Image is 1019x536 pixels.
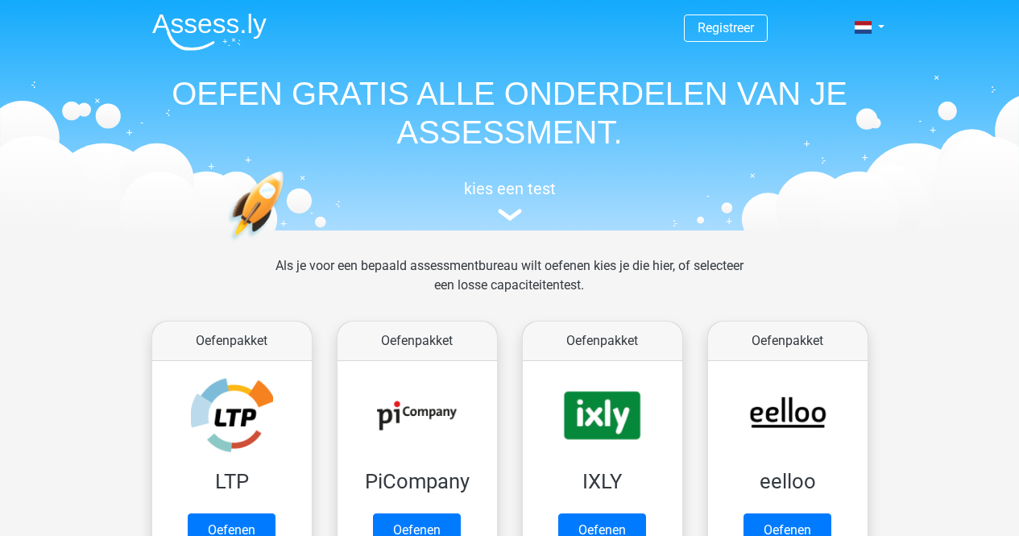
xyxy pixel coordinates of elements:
a: kies een test [139,179,880,222]
img: oefenen [228,171,346,317]
div: Als je voor een bepaald assessmentbureau wilt oefenen kies je die hier, of selecteer een losse ca... [263,256,756,314]
a: Registreer [698,20,754,35]
h1: OEFEN GRATIS ALLE ONDERDELEN VAN JE ASSESSMENT. [139,74,880,152]
img: Assessly [152,13,267,51]
h5: kies een test [139,179,880,198]
img: assessment [498,209,522,221]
